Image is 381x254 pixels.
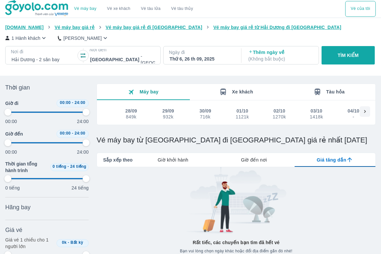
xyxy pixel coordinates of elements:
div: 1270k [273,114,286,119]
div: 28/09 [125,108,137,114]
span: Bạn vui lòng chọn ngày khác hoặc đổi địa điểm gần đó nhé! [180,248,293,254]
span: - [72,100,73,105]
nav: breadcrumb [5,24,376,31]
span: Sắp xếp theo [103,157,133,163]
p: [PERSON_NAME] [63,35,102,41]
div: 932k [163,114,174,119]
a: Vé máy bay [74,6,97,11]
p: Nơi đi [11,48,77,55]
p: ( Không bắt buộc ) [248,56,313,62]
span: Giá tăng dần [317,157,346,163]
span: Thời gian tổng hành trình [5,161,48,174]
div: 1418k [310,114,323,119]
span: Xe khách [232,89,253,94]
div: 849k [126,114,137,119]
div: 02/10 [274,108,285,114]
p: Rất tiếc, các chuyến bạn tìm đã hết vé [193,239,280,246]
span: [DOMAIN_NAME] [5,25,44,30]
p: 24 tiếng [72,185,89,191]
button: Vé tàu thủy [166,1,198,17]
div: scrollable day and price [113,106,360,121]
a: Vé tàu lửa [136,1,166,17]
span: Giờ đi [5,100,18,107]
span: Vé máy bay giá rẻ đi [GEOGRAPHIC_DATA] [106,25,202,30]
div: choose transportation mode [345,1,376,17]
span: Hãng bay [5,203,31,211]
button: 1 Hành khách [5,35,47,41]
span: Vé máy bay giá rẻ từ Hải Dương đi [GEOGRAPHIC_DATA] [213,25,341,30]
div: 01/10 [236,108,248,114]
span: 0k [62,240,67,245]
div: Thứ 6, 26 th 09, 2025 [169,56,234,62]
span: Thời gian [5,84,30,91]
p: Nơi đến [90,46,155,53]
span: 24:00 [75,131,85,136]
h1: Vé máy bay từ [GEOGRAPHIC_DATA] đi [GEOGRAPHIC_DATA] giá rẻ nhất [DATE] [97,136,376,145]
button: [PERSON_NAME] [58,35,109,41]
div: 03/10 [311,108,323,114]
span: 00:00 [60,100,71,105]
span: - [72,131,73,136]
div: 30/09 [199,108,211,114]
span: Giờ đến [5,131,23,137]
div: 29/09 [162,108,174,114]
span: Tàu hỏa [326,89,345,94]
p: - [GEOGRAPHIC_DATA] [141,53,189,66]
div: - [348,114,359,119]
p: 1 Hành khách [11,35,40,41]
span: 00:00 [60,131,71,136]
div: lab API tabs example [133,153,375,167]
p: 24:00 [77,118,89,125]
span: Vé máy bay giá rẻ [55,25,95,30]
span: Giá vé [5,226,22,234]
a: Vé xe khách [107,6,130,11]
p: Giá vé 1 chiều cho 1 người lớn [5,237,54,250]
span: Giờ khởi hành [158,157,188,163]
img: banner [180,167,293,234]
p: 00:00 [5,118,17,125]
span: Máy bay [140,89,159,94]
span: - [68,240,69,245]
p: 24:00 [77,149,89,155]
span: 24 tiếng [70,164,86,169]
button: Vé của tôi [345,1,376,17]
p: Ngày đi [169,49,235,56]
span: Bất kỳ [71,240,83,245]
span: - [68,164,69,169]
p: Thêm ngày về [248,49,313,62]
div: 716k [200,114,211,119]
p: 00:00 [5,149,17,155]
span: 0 tiếng [53,164,66,169]
div: choose transportation mode [69,1,198,17]
div: 04/10 [347,108,359,114]
span: 24:00 [75,100,85,105]
span: Giờ đến nơi [241,157,267,163]
p: 0 tiếng [5,185,20,191]
div: 1121k [236,114,249,119]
